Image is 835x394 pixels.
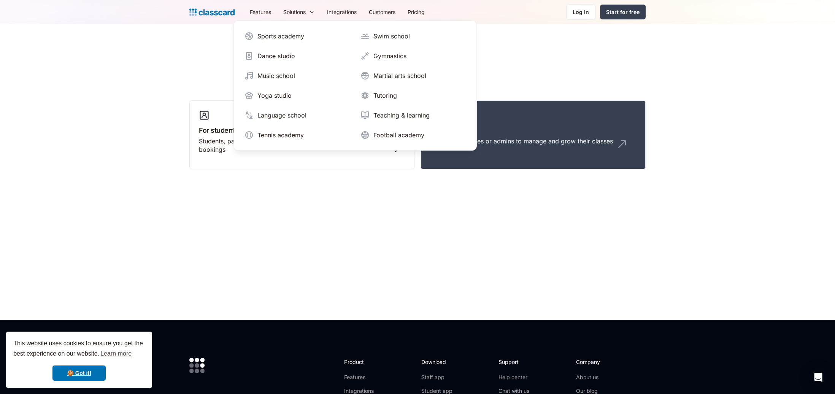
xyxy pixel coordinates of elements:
[52,365,106,381] a: dismiss cookie message
[373,71,426,80] div: Martial arts school
[257,51,295,60] div: Dance studio
[373,51,406,60] div: Gymnastics
[363,3,402,21] a: Customers
[241,68,353,83] a: Music school
[498,373,529,381] a: Help center
[357,108,469,123] a: Teaching & learning
[421,373,452,381] a: Staff app
[357,48,469,64] a: Gymnastics
[241,88,353,103] a: Yoga studio
[498,358,529,366] h2: Support
[373,111,430,120] div: Teaching & learning
[373,130,424,140] div: Football academy
[357,88,469,103] a: Tutoring
[241,108,353,123] a: Language school
[277,3,321,21] div: Solutions
[189,7,235,17] a: home
[566,4,595,20] a: Log in
[99,348,133,359] a: learn more about cookies
[13,339,145,359] span: This website uses cookies to ensure you get the best experience on our website.
[189,100,414,170] a: For studentsStudents, parents or guardians to view their profile and manage bookings
[241,48,353,64] a: Dance studio
[257,91,292,100] div: Yoga studio
[199,137,390,154] div: Students, parents or guardians to view their profile and manage bookings
[199,125,405,135] h3: For students
[600,5,646,19] a: Start for free
[576,358,627,366] h2: Company
[241,29,353,44] a: Sports academy
[257,130,304,140] div: Tennis academy
[373,32,410,41] div: Swim school
[257,111,306,120] div: Language school
[283,8,306,16] div: Solutions
[421,100,646,170] a: For staffTeachers, coaches or admins to manage and grow their classes
[244,3,277,21] a: Features
[321,3,363,21] a: Integrations
[430,137,613,145] div: Teachers, coaches or admins to manage and grow their classes
[344,358,385,366] h2: Product
[6,332,152,388] div: cookieconsent
[421,358,452,366] h2: Download
[809,368,827,386] div: Open Intercom Messenger
[241,127,353,143] a: Tennis academy
[257,71,295,80] div: Music school
[430,125,636,135] h3: For staff
[573,8,589,16] div: Log in
[576,373,627,381] a: About us
[233,21,477,151] nav: Solutions
[344,373,385,381] a: Features
[357,68,469,83] a: Martial arts school
[257,32,304,41] div: Sports academy
[357,127,469,143] a: Football academy
[606,8,640,16] div: Start for free
[357,29,469,44] a: Swim school
[373,91,397,100] div: Tutoring
[402,3,431,21] a: Pricing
